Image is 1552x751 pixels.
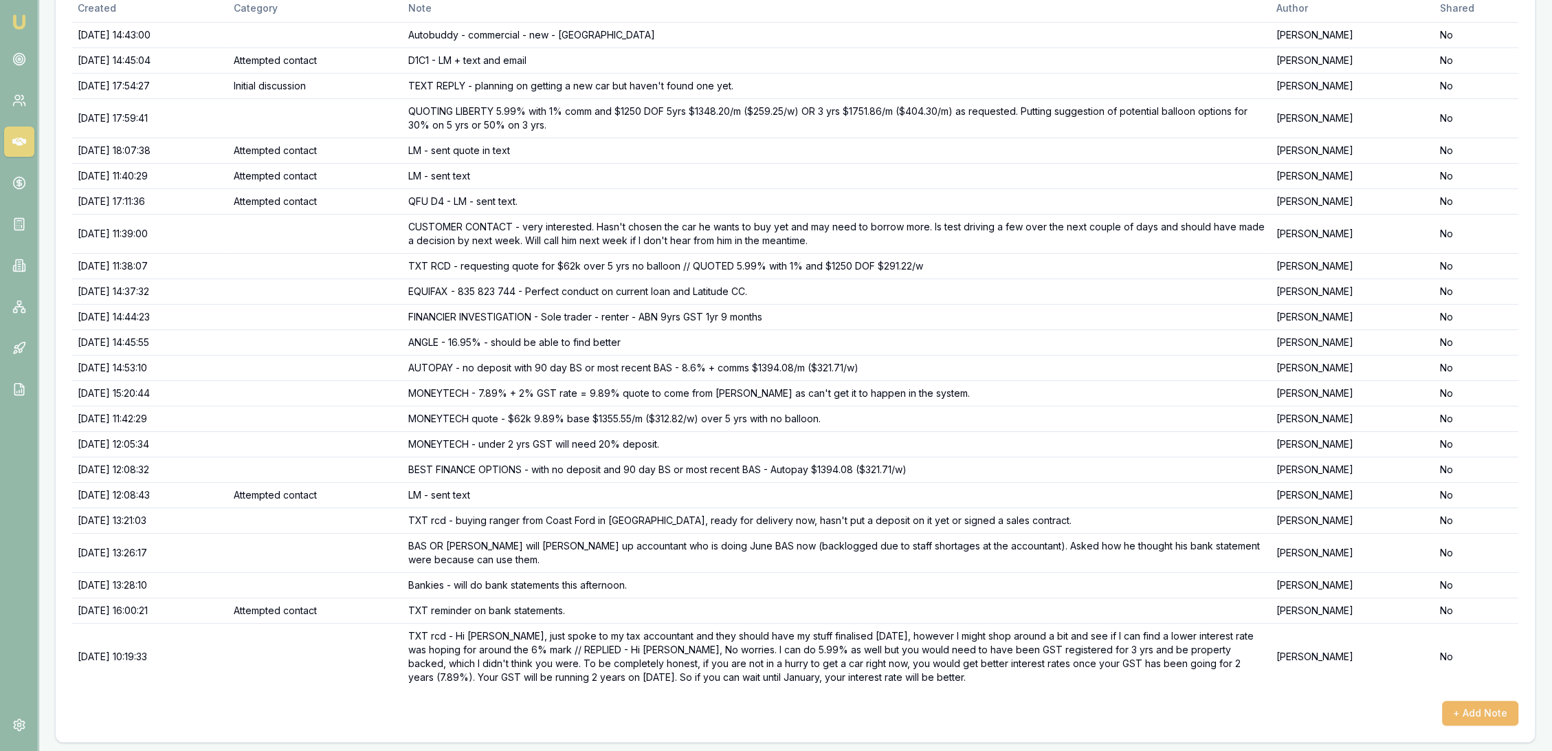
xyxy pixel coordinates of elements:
[1434,214,1518,253] td: No
[1434,508,1518,533] td: No
[72,279,228,304] td: [DATE] 14:37:32
[403,138,1270,163] td: LM - sent quote in text
[403,98,1270,138] td: QUOTING LIBERTY 5.99% with 1% comm and $1250 DOF 5yrs $1348.20/m ($259.25/w) OR 3 yrs $1751.86/m ...
[72,533,228,572] td: [DATE] 13:26:17
[403,214,1270,253] td: CUSTOMER CONTACT - very interested. Hasn't chosen the car he wants to buy yet and may need to bor...
[72,355,228,380] td: [DATE] 14:53:10
[1434,355,1518,380] td: No
[1271,22,1434,47] td: [PERSON_NAME]
[1271,188,1434,214] td: [PERSON_NAME]
[403,188,1270,214] td: QFU D4 - LM - sent text.
[11,14,27,30] img: emu-icon-u.png
[1434,623,1518,690] td: No
[403,279,1270,304] td: EQUIFAX - 835 823 744 - Perfect conduct on current loan and Latitude CC.
[72,214,228,253] td: [DATE] 11:39:00
[228,163,403,188] td: Attempted contact
[72,482,228,508] td: [DATE] 12:08:43
[72,73,228,98] td: [DATE] 17:54:27
[1271,304,1434,329] td: [PERSON_NAME]
[1271,380,1434,406] td: [PERSON_NAME]
[1271,482,1434,508] td: [PERSON_NAME]
[1271,355,1434,380] td: [PERSON_NAME]
[72,138,228,163] td: [DATE] 18:07:38
[1434,380,1518,406] td: No
[403,355,1270,380] td: AUTOPAY - no deposit with 90 day BS or most recent BAS - 8.6% + comms $1394.08/m ($321.71/w)
[403,406,1270,431] td: MONEYTECH quote - $62k 9.89% base $1355.55/m ($312.82/w) over 5 yrs with no balloon.
[1442,701,1518,726] button: + Add Note
[403,304,1270,329] td: FINANCIER INVESTIGATION - Sole trader - renter - ABN 9yrs GST 1yr 9 months
[1434,598,1518,623] td: No
[1434,188,1518,214] td: No
[403,431,1270,457] td: MONEYTECH - under 2 yrs GST will need 20% deposit.
[1271,214,1434,253] td: [PERSON_NAME]
[1434,304,1518,329] td: No
[72,22,228,47] td: [DATE] 14:43:00
[228,47,403,73] td: Attempted contact
[1434,457,1518,482] td: No
[1271,47,1434,73] td: [PERSON_NAME]
[1434,22,1518,47] td: No
[1434,572,1518,598] td: No
[72,623,228,690] td: [DATE] 10:19:33
[403,380,1270,406] td: MONEYTECH - 7.89% + 2% GST rate = 9.89% quote to come from [PERSON_NAME] as can't get it to happe...
[1434,73,1518,98] td: No
[228,598,403,623] td: Attempted contact
[1271,623,1434,690] td: [PERSON_NAME]
[72,98,228,138] td: [DATE] 17:59:41
[1271,329,1434,355] td: [PERSON_NAME]
[1271,406,1434,431] td: [PERSON_NAME]
[403,457,1270,482] td: BEST FINANCE OPTIONS - with no deposit and 90 day BS or most recent BAS - Autopay $1394.08 ($321....
[72,431,228,457] td: [DATE] 12:05:34
[1271,98,1434,138] td: [PERSON_NAME]
[403,329,1270,355] td: ANGLE - 16.95% - should be able to find better
[72,380,228,406] td: [DATE] 15:20:44
[403,22,1270,47] td: Autobuddy - commercial - new - [GEOGRAPHIC_DATA]
[403,533,1270,572] td: BAS OR [PERSON_NAME] will [PERSON_NAME] up accountant who is doing June BAS now (backlogged due t...
[403,73,1270,98] td: TEXT REPLY - planning on getting a new car but haven't found one yet.
[403,163,1270,188] td: LM - sent text
[1271,163,1434,188] td: [PERSON_NAME]
[403,47,1270,73] td: D1C1 - LM + text and email
[1434,138,1518,163] td: No
[72,163,228,188] td: [DATE] 11:40:29
[1271,508,1434,533] td: [PERSON_NAME]
[228,482,403,508] td: Attempted contact
[72,406,228,431] td: [DATE] 11:42:29
[72,253,228,279] td: [DATE] 11:38:07
[72,457,228,482] td: [DATE] 12:08:32
[72,598,228,623] td: [DATE] 16:00:21
[1271,457,1434,482] td: [PERSON_NAME]
[1271,598,1434,623] td: [PERSON_NAME]
[403,572,1270,598] td: Bankies - will do bank statements this afternoon.
[1271,253,1434,279] td: [PERSON_NAME]
[72,188,228,214] td: [DATE] 17:11:36
[228,138,403,163] td: Attempted contact
[1434,253,1518,279] td: No
[1271,431,1434,457] td: [PERSON_NAME]
[72,508,228,533] td: [DATE] 13:21:03
[1434,533,1518,572] td: No
[1434,406,1518,431] td: No
[228,73,403,98] td: Initial discussion
[1434,431,1518,457] td: No
[403,253,1270,279] td: TXT RCD - requesting quote for $62k over 5 yrs no balloon // QUOTED 5.99% with 1% and $1250 DOF $...
[1271,572,1434,598] td: [PERSON_NAME]
[1271,279,1434,304] td: [PERSON_NAME]
[1434,98,1518,138] td: No
[403,482,1270,508] td: LM - sent text
[403,623,1270,690] td: TXT rcd - Hi [PERSON_NAME], just spoke to my tax accountant and they should have my stuff finalis...
[228,188,403,214] td: Attempted contact
[72,572,228,598] td: [DATE] 13:28:10
[1434,47,1518,73] td: No
[1271,138,1434,163] td: [PERSON_NAME]
[72,47,228,73] td: [DATE] 14:45:04
[1271,533,1434,572] td: [PERSON_NAME]
[1434,279,1518,304] td: No
[403,598,1270,623] td: TXT reminder on bank statements.
[1271,73,1434,98] td: [PERSON_NAME]
[1434,482,1518,508] td: No
[1434,329,1518,355] td: No
[1434,163,1518,188] td: No
[72,329,228,355] td: [DATE] 14:45:55
[403,508,1270,533] td: TXT rcd - buying ranger from Coast Ford in [GEOGRAPHIC_DATA], ready for delivery now, hasn't put ...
